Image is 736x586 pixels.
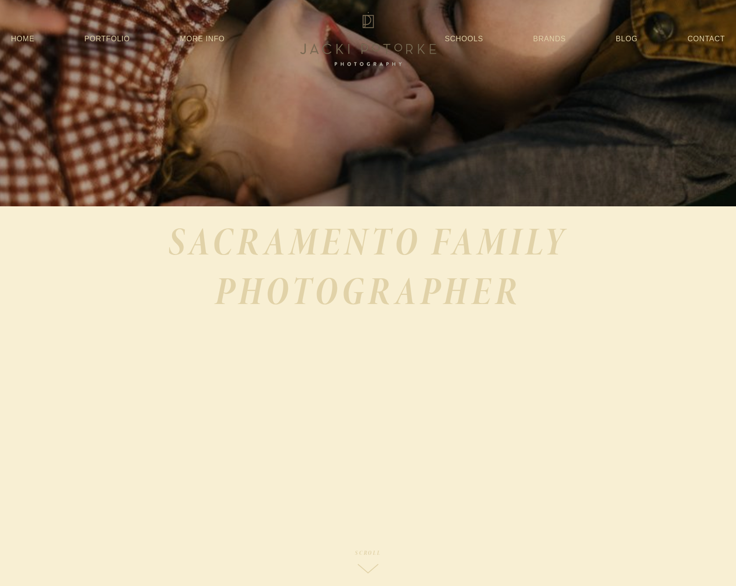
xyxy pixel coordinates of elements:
img: Jacki Potorke Sacramento Family Photographer [295,10,442,68]
em: SACRAMENTO FAMILY PHOTOGRAPHER [168,215,578,317]
a: Blog [616,31,638,47]
a: Portfolio [84,35,130,43]
a: Schools [445,31,483,47]
div: Scroll [355,550,381,556]
a: Contact [687,31,725,47]
a: Brands [533,31,566,47]
a: Home [11,31,34,47]
a: More Info [180,31,225,47]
